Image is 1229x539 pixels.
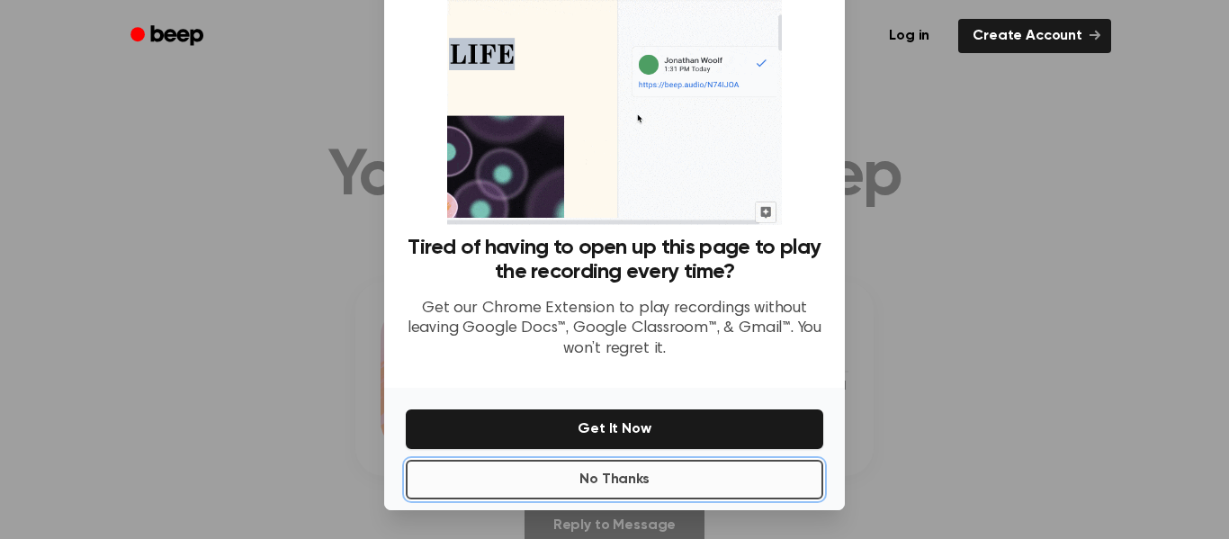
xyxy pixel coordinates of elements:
[406,236,823,284] h3: Tired of having to open up this page to play the recording every time?
[406,299,823,360] p: Get our Chrome Extension to play recordings without leaving Google Docs™, Google Classroom™, & Gm...
[406,409,823,449] button: Get It Now
[118,19,220,54] a: Beep
[958,19,1111,53] a: Create Account
[406,460,823,499] button: No Thanks
[871,15,947,57] a: Log in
